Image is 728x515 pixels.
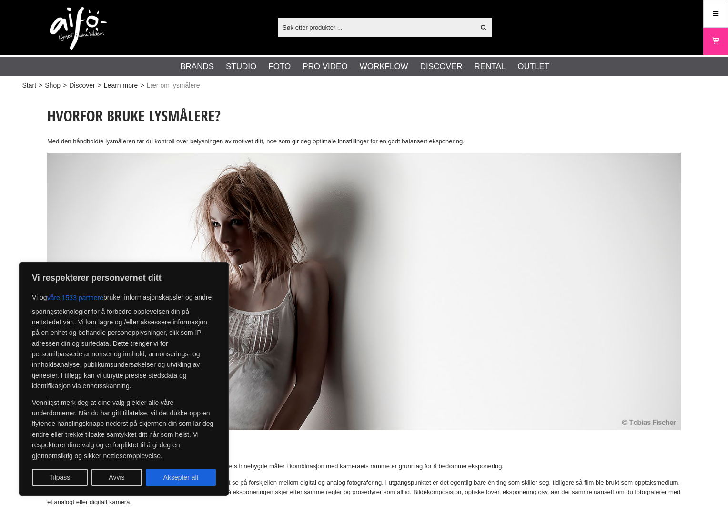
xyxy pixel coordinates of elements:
[47,289,103,306] button: våre 1533 partnere
[47,478,681,507] p: For å svare på spørsmålet om hvorfor lysmålere trengs, må vi først se på forskjellen mellom digit...
[420,61,463,73] a: Discover
[32,397,216,461] p: Vennligst merk deg at dine valg gjelder alle våre underdomener. Når du har gitt tillatelse, vil d...
[517,61,549,73] a: Outlet
[303,61,347,73] a: Pro Video
[19,262,229,496] div: Vi respekterer personvernet ditt
[140,81,144,91] span: >
[47,105,681,126] h1: Hvorfor bruke lysmålere?
[104,81,138,91] a: Learn more
[32,469,88,486] button: Tilpass
[268,61,291,73] a: Foto
[63,81,67,91] span: >
[32,289,216,392] p: Vi og bruker informasjonskapsler og andre sporingsteknologier for å forbedre opplevelsen din på n...
[45,81,61,91] a: Shop
[39,81,42,91] span: >
[98,81,101,91] span: >
[226,61,256,73] a: Studio
[146,469,216,486] button: Aksepter alt
[91,469,142,486] button: Avvis
[50,7,107,50] img: logo.png
[360,61,408,73] a: Workflow
[47,153,681,430] img: Foto Tobias Fischer
[147,81,200,91] span: Lær om lysmålere
[32,272,216,283] p: Vi respekterer personvernet ditt
[47,137,681,147] p: Med den håndholdte lysmåleren tar du kontroll over belysningen av motivet ditt, noe som gir deg o...
[180,61,214,73] a: Brands
[22,81,37,91] a: Start
[69,81,95,91] a: Discover
[278,20,475,34] input: Søk etter produkter ...
[474,61,506,73] a: Rental
[47,462,681,472] p: Då og då Spørsmålet kommer fra fotografer som mener at kameraets innebygde måler i kombinasjon me...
